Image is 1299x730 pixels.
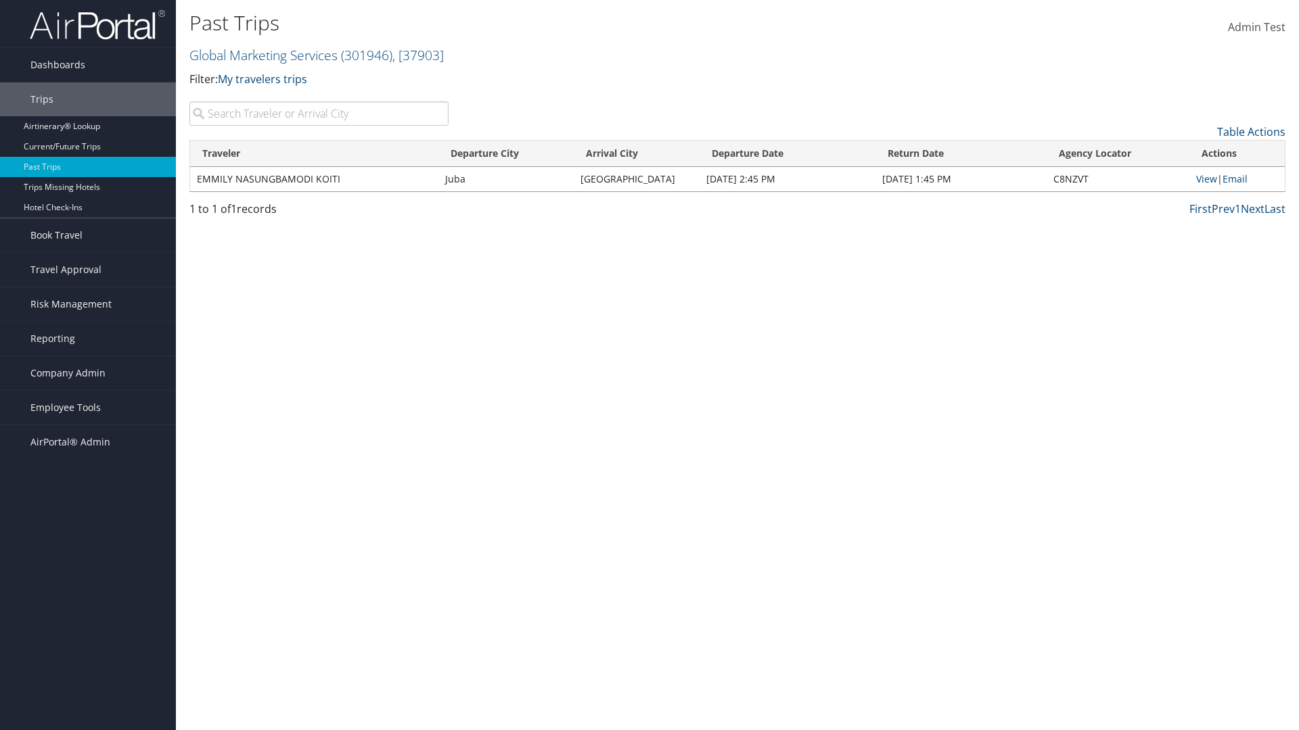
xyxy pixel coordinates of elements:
span: Trips [30,82,53,116]
span: Book Travel [30,218,83,252]
th: Agency Locator: activate to sort column ascending [1047,141,1189,167]
td: [DATE] 1:45 PM [875,167,1047,191]
th: Actions [1189,141,1285,167]
h1: Past Trips [189,9,920,37]
td: [DATE] 2:45 PM [700,167,875,191]
img: airportal-logo.png [30,9,165,41]
span: 1 [231,201,237,216]
th: Departure City: activate to sort column ascending [438,141,574,167]
a: View [1196,172,1217,185]
a: Global Marketing Services [189,46,444,64]
span: AirPortal® Admin [30,425,110,459]
a: My travelers trips [218,72,307,87]
a: 1 [1235,201,1241,216]
p: Filter: [189,71,920,89]
span: Reporting [30,322,75,356]
td: EMMILY NASUNGBAMODI KOITI [190,167,438,191]
span: ( 301946 ) [341,46,392,64]
input: Search Traveler or Arrival City [189,101,449,126]
td: C8NZVT [1047,167,1189,191]
a: First [1189,201,1212,216]
span: , [ 37903 ] [392,46,444,64]
span: Employee Tools [30,391,101,424]
th: Traveler: activate to sort column ascending [190,141,438,167]
span: Admin Test [1228,20,1285,34]
a: Admin Test [1228,7,1285,49]
th: Return Date: activate to sort column ascending [875,141,1047,167]
td: [GEOGRAPHIC_DATA] [574,167,700,191]
a: Last [1264,201,1285,216]
span: Risk Management [30,287,112,321]
span: Dashboards [30,48,85,82]
a: Table Actions [1217,124,1285,139]
th: Arrival City: activate to sort column ascending [574,141,700,167]
td: | [1189,167,1285,191]
span: Company Admin [30,356,106,390]
span: Travel Approval [30,253,101,287]
td: Juba [438,167,574,191]
div: 1 to 1 of records [189,201,449,224]
a: Next [1241,201,1264,216]
th: Departure Date: activate to sort column ascending [700,141,875,167]
a: Prev [1212,201,1235,216]
a: Email [1223,172,1248,185]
